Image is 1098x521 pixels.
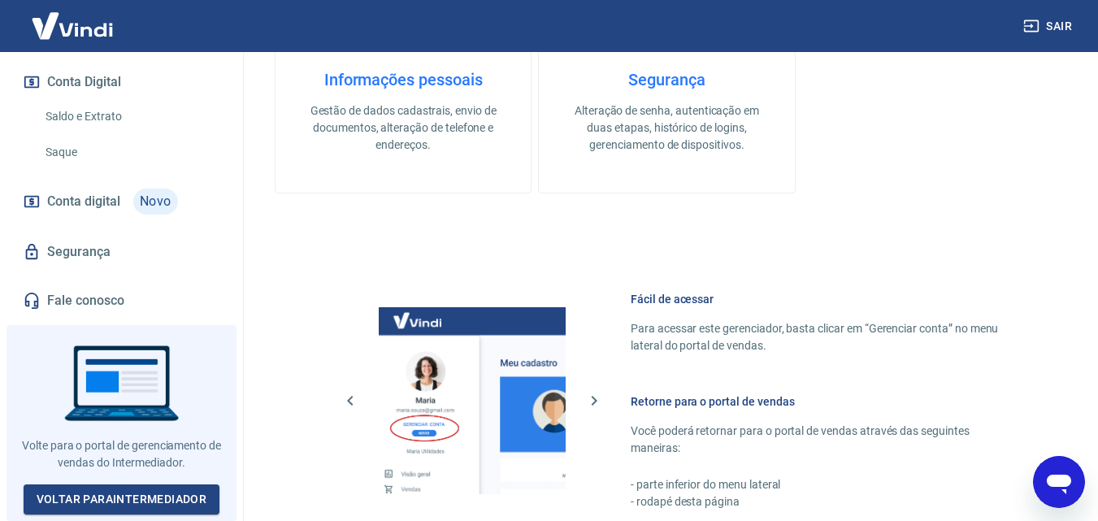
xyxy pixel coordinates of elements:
h6: Fácil de acessar [631,291,1020,307]
span: Conta digital [47,190,120,213]
img: Imagem da dashboard mostrando o botão de gerenciar conta na sidebar no lado esquerdo [379,307,566,494]
button: Conta Digital [20,64,224,100]
p: Para acessar este gerenciador, basta clicar em “Gerenciar conta” no menu lateral do portal de ven... [631,320,1020,354]
img: Vindi [20,1,125,50]
p: Você poderá retornar para o portal de vendas através das seguintes maneiras: [631,423,1020,457]
iframe: Botão para abrir a janela de mensagens [1033,456,1085,508]
span: Novo [133,189,178,215]
h4: Segurança [565,70,768,89]
p: - rodapé desta página [631,493,1020,510]
a: Segurança [20,234,224,270]
p: Alteração de senha, autenticação em duas etapas, histórico de logins, gerenciamento de dispositivos. [565,102,768,154]
a: Saldo e Extrato [39,100,224,133]
a: Conta digitalNovo [20,182,224,221]
h4: Informações pessoais [302,70,505,89]
p: - parte inferior do menu lateral [631,476,1020,493]
a: Voltar paraIntermediador [24,484,220,514]
a: Saque [39,136,224,169]
h6: Retorne para o portal de vendas [631,393,1020,410]
a: Fale conosco [20,283,224,319]
button: Sair [1020,11,1078,41]
p: Gestão de dados cadastrais, envio de documentos, alteração de telefone e endereços. [302,102,505,154]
